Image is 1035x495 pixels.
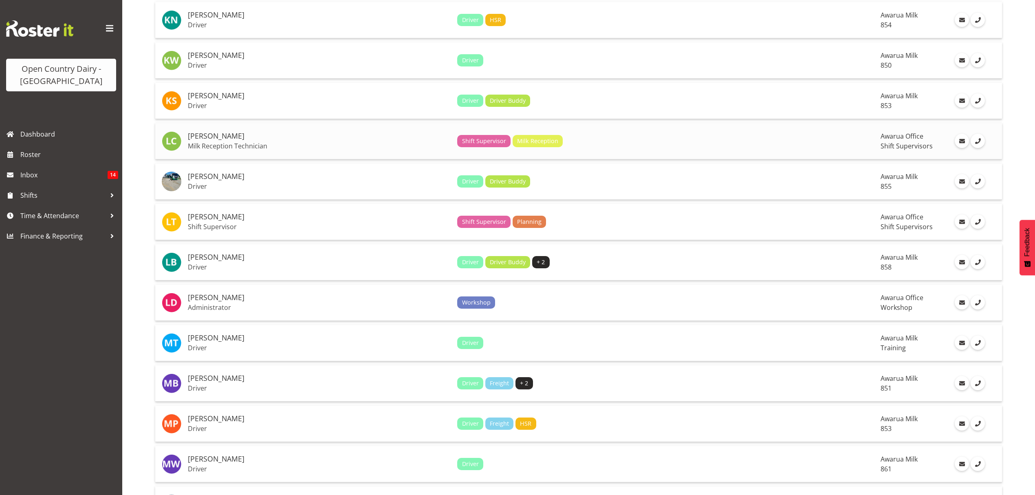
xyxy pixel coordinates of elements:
[971,13,985,27] a: Call Employee
[881,91,918,100] span: Awarua Milk
[955,134,969,148] a: Email Employee
[20,128,118,140] span: Dashboard
[14,63,108,87] div: Open Country Dairy - [GEOGRAPHIC_DATA]
[881,293,923,302] span: Awarua Office
[162,131,181,151] img: laura-courtney7441.jpg
[20,169,108,181] span: Inbox
[188,455,451,463] h5: [PERSON_NAME]
[517,217,542,226] span: Planning
[881,61,892,70] span: 850
[955,174,969,188] a: Email Employee
[881,455,918,464] span: Awarua Milk
[188,61,451,69] p: Driver
[462,338,479,347] span: Driver
[188,424,451,433] p: Driver
[188,465,451,473] p: Driver
[162,252,181,272] img: liam-bellman9850.jpg
[881,334,918,343] span: Awarua Milk
[20,210,106,222] span: Time & Attendance
[537,258,545,267] span: + 2
[188,102,451,110] p: Driver
[490,419,509,428] span: Freight
[971,295,985,309] a: Call Employee
[188,182,451,190] p: Driver
[162,172,181,191] img: leon-harrison5c2f3339fd17ca37e44f2f954d40a40d.png
[188,51,451,60] h5: [PERSON_NAME]
[162,373,181,393] img: martin-black7425.jpg
[6,20,73,37] img: Rosterit website logo
[188,344,451,352] p: Driver
[462,419,479,428] span: Driver
[881,424,892,433] span: 853
[881,101,892,110] span: 853
[462,258,479,267] span: Driver
[881,51,918,60] span: Awarua Milk
[881,132,923,141] span: Awarua Office
[881,141,933,150] span: Shift Supervisors
[971,134,985,148] a: Call Employee
[462,460,479,468] span: Driver
[971,255,985,269] a: Call Employee
[955,295,969,309] a: Email Employee
[881,374,918,383] span: Awarua Milk
[462,137,506,146] span: Shift Supervisor
[462,15,479,24] span: Driver
[881,303,912,312] span: Workshop
[517,137,558,146] span: Milk Reception
[971,336,985,350] a: Call Employee
[955,13,969,27] a: Email Employee
[955,53,969,67] a: Email Employee
[971,416,985,431] a: Call Employee
[490,379,509,388] span: Freight
[108,171,118,179] span: 14
[188,21,451,29] p: Driver
[971,214,985,229] a: Call Employee
[162,333,181,353] img: marcy-tuuta11703.jpg
[490,177,526,186] span: Driver Buddy
[955,214,969,229] a: Email Employee
[188,334,451,342] h5: [PERSON_NAME]
[490,96,526,105] span: Driver Buddy
[162,212,181,232] img: leona-turner7509.jpg
[881,343,906,352] span: Training
[162,51,181,70] img: kerrod-ward11647.jpg
[881,253,918,262] span: Awarua Milk
[462,217,506,226] span: Shift Supervisor
[955,255,969,269] a: Email Employee
[188,415,451,423] h5: [PERSON_NAME]
[162,414,181,433] img: marty-powell10116.jpg
[1024,228,1031,256] span: Feedback
[881,384,892,393] span: 851
[971,53,985,67] a: Call Employee
[162,454,181,474] img: matthew-welland7423.jpg
[955,336,969,350] a: Email Employee
[881,212,923,221] span: Awarua Office
[162,91,181,110] img: kevin-stuck7439.jpg
[162,293,181,312] img: lorraine-dobbie7442.jpg
[188,263,451,271] p: Driver
[520,419,531,428] span: HSR
[462,96,479,105] span: Driver
[971,174,985,188] a: Call Employee
[188,223,451,231] p: Shift Supervisor
[20,148,118,161] span: Roster
[20,189,106,201] span: Shifts
[188,253,451,261] h5: [PERSON_NAME]
[881,263,892,272] span: 858
[955,93,969,108] a: Email Employee
[955,416,969,431] a: Email Employee
[188,132,451,140] h5: [PERSON_NAME]
[1020,220,1035,275] button: Feedback - Show survey
[462,56,479,65] span: Driver
[971,93,985,108] a: Call Employee
[188,294,451,302] h5: [PERSON_NAME]
[490,258,526,267] span: Driver Buddy
[188,374,451,382] h5: [PERSON_NAME]
[188,213,451,221] h5: [PERSON_NAME]
[20,230,106,242] span: Finance & Reporting
[881,182,892,191] span: 855
[881,464,892,473] span: 861
[188,172,451,181] h5: [PERSON_NAME]
[188,92,451,100] h5: [PERSON_NAME]
[520,379,528,388] span: + 2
